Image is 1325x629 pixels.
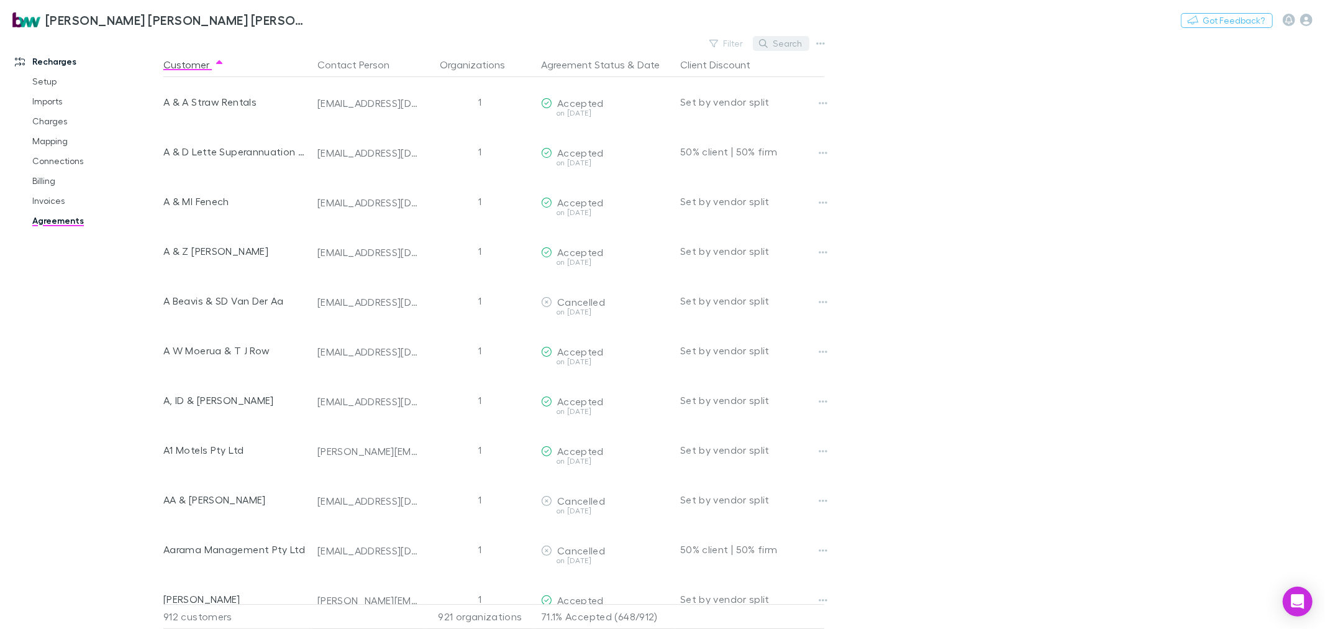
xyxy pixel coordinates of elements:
div: Open Intercom Messenger [1283,587,1313,617]
a: Recharges [2,52,171,71]
span: Accepted [557,346,604,357]
span: Accepted [557,445,604,457]
div: 1 [424,226,536,276]
div: Set by vendor split [680,326,824,375]
div: 1 [424,177,536,226]
a: [PERSON_NAME] [PERSON_NAME] [PERSON_NAME] Partners [5,5,316,35]
a: Setup [20,71,171,91]
div: A & D Lette Superannuation Fund [163,127,307,177]
button: Customer [163,52,224,77]
div: 1 [424,77,536,127]
button: Date [637,52,660,77]
div: Set by vendor split [680,276,824,326]
div: [EMAIL_ADDRESS][DOMAIN_NAME] [317,395,419,408]
div: Aarama Management Pty Ltd [163,525,307,574]
span: Cancelled [557,495,605,507]
span: Cancelled [557,544,605,556]
div: 50% client | 50% firm [680,127,824,177]
span: Accepted [557,395,604,407]
a: Billing [20,171,171,191]
a: Connections [20,151,171,171]
div: [PERSON_NAME][EMAIL_ADDRESS][PERSON_NAME][DOMAIN_NAME] [317,445,419,457]
button: Agreement Status [541,52,625,77]
div: A Beavis & SD Van Der Aa [163,276,307,326]
button: Filter [703,36,750,51]
div: A W Moerua & T J Row [163,326,307,375]
div: on [DATE] [541,507,670,515]
h3: [PERSON_NAME] [PERSON_NAME] [PERSON_NAME] Partners [45,12,308,27]
span: Accepted [557,97,604,109]
div: Set by vendor split [680,574,824,624]
div: 912 customers [163,604,312,629]
a: Invoices [20,191,171,211]
div: 1 [424,574,536,624]
a: Charges [20,111,171,131]
div: on [DATE] [541,109,670,117]
div: [EMAIL_ADDRESS][DOMAIN_NAME] [317,296,419,308]
div: [EMAIL_ADDRESS][DOMAIN_NAME] [317,544,419,557]
div: on [DATE] [541,408,670,415]
div: on [DATE] [541,308,670,316]
div: A & Z [PERSON_NAME] [163,226,307,276]
span: Cancelled [557,296,605,308]
span: Accepted [557,594,604,606]
div: 1 [424,127,536,177]
button: Client Discount [680,52,765,77]
div: 921 organizations [424,604,536,629]
div: [EMAIL_ADDRESS][DOMAIN_NAME] [317,346,419,358]
div: [EMAIL_ADDRESS][DOMAIN_NAME] [317,246,419,259]
div: 1 [424,425,536,475]
div: Set by vendor split [680,226,824,276]
p: 71.1% Accepted (648/912) [541,605,670,628]
div: [PERSON_NAME][EMAIL_ADDRESS][PERSON_NAME][DOMAIN_NAME] [317,594,419,607]
div: [EMAIL_ADDRESS][DOMAIN_NAME] [317,97,419,109]
button: Got Feedback? [1181,13,1273,28]
div: Set by vendor split [680,177,824,226]
div: AA & [PERSON_NAME] [163,475,307,525]
div: [PERSON_NAME] [163,574,307,624]
div: [EMAIL_ADDRESS][DOMAIN_NAME] [317,147,419,159]
a: Imports [20,91,171,111]
div: on [DATE] [541,557,670,564]
div: & [541,52,670,77]
div: [EMAIL_ADDRESS][DOMAIN_NAME] [317,196,419,209]
div: on [DATE] [541,457,670,465]
div: 1 [424,525,536,574]
div: [EMAIL_ADDRESS][DOMAIN_NAME] [317,495,419,507]
div: 1 [424,375,536,425]
div: A1 Motels Pty Ltd [163,425,307,475]
div: A & A Straw Rentals [163,77,307,127]
button: Organizations [440,52,521,77]
div: Set by vendor split [680,475,824,525]
div: 1 [424,475,536,525]
div: Set by vendor split [680,375,824,425]
a: Agreements [20,211,171,231]
div: on [DATE] [541,259,670,266]
div: 1 [424,326,536,375]
div: 1 [424,276,536,326]
div: Set by vendor split [680,77,824,127]
div: on [DATE] [541,159,670,167]
span: Accepted [557,246,604,258]
div: Set by vendor split [680,425,824,475]
span: Accepted [557,196,604,208]
button: Contact Person [317,52,404,77]
a: Mapping [20,131,171,151]
div: on [DATE] [541,358,670,365]
button: Search [753,36,809,51]
div: A, ID & [PERSON_NAME] [163,375,307,425]
div: A & MI Fenech [163,177,307,226]
img: Brewster Walsh Waters Partners's Logo [12,12,40,27]
div: on [DATE] [541,209,670,216]
span: Accepted [557,147,604,158]
div: 50% client | 50% firm [680,525,824,574]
